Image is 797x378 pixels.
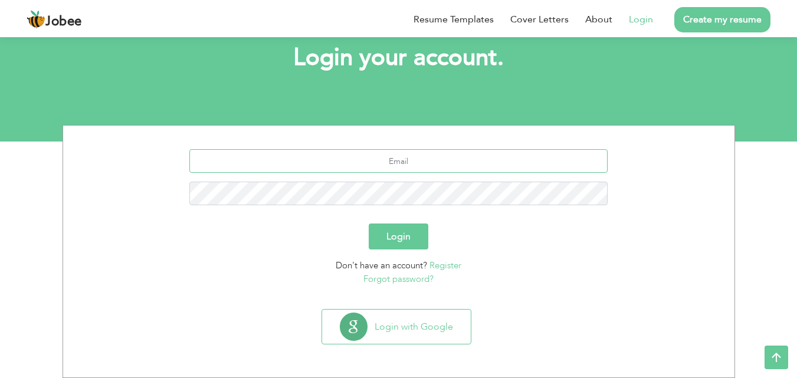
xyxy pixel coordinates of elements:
[414,12,494,27] a: Resume Templates
[336,259,427,271] span: Don't have an account?
[629,12,653,27] a: Login
[27,10,45,29] img: jobee.io
[189,149,608,173] input: Email
[429,259,461,271] a: Register
[363,273,434,285] a: Forgot password?
[510,12,569,27] a: Cover Letters
[585,12,612,27] a: About
[45,15,82,28] span: Jobee
[674,7,770,32] a: Create my resume
[369,223,428,249] button: Login
[80,42,717,73] h1: Login your account.
[322,310,471,344] button: Login with Google
[27,10,82,29] a: Jobee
